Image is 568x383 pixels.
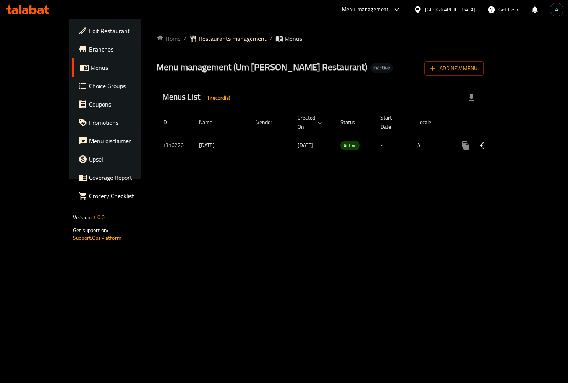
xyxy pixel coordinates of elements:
[342,5,389,14] div: Menu-management
[475,136,493,155] button: Change Status
[72,168,164,187] a: Coverage Report
[89,136,158,145] span: Menu disclaimer
[89,100,158,109] span: Coupons
[73,212,92,222] span: Version:
[162,91,235,104] h2: Menus List
[89,45,158,54] span: Branches
[72,40,164,58] a: Branches
[430,64,477,73] span: Add New Menu
[411,134,450,157] td: All
[72,150,164,168] a: Upsell
[156,34,181,43] a: Home
[424,61,484,76] button: Add New Menu
[156,134,193,157] td: 1316226
[72,95,164,113] a: Coupons
[72,187,164,205] a: Grocery Checklist
[417,118,441,127] span: Locale
[72,58,164,77] a: Menus
[256,118,282,127] span: Vendor
[162,118,177,127] span: ID
[89,173,158,182] span: Coverage Report
[285,34,302,43] span: Menus
[89,81,158,90] span: Choice Groups
[199,34,267,43] span: Restaurants management
[298,113,325,131] span: Created On
[202,92,235,104] div: Total records count
[298,140,313,150] span: [DATE]
[270,34,272,43] li: /
[380,113,402,131] span: Start Date
[72,132,164,150] a: Menu disclaimer
[91,63,158,72] span: Menus
[156,34,484,43] nav: breadcrumb
[462,89,481,107] div: Export file
[202,94,235,102] span: 1 record(s)
[72,77,164,95] a: Choice Groups
[189,34,267,43] a: Restaurants management
[456,136,475,155] button: more
[370,65,393,71] span: Inactive
[156,111,536,157] table: enhanced table
[425,5,475,14] div: [GEOGRAPHIC_DATA]
[89,155,158,164] span: Upsell
[93,212,105,222] span: 1.0.0
[72,22,164,40] a: Edit Restaurant
[340,141,360,150] span: Active
[555,5,558,14] span: A
[89,118,158,127] span: Promotions
[374,134,411,157] td: -
[73,225,108,235] span: Get support on:
[193,134,250,157] td: [DATE]
[340,118,365,127] span: Status
[199,118,222,127] span: Name
[89,26,158,36] span: Edit Restaurant
[156,58,367,76] span: Menu management ( Um [PERSON_NAME] Restaurant )
[450,111,536,134] th: Actions
[184,34,186,43] li: /
[89,191,158,200] span: Grocery Checklist
[73,233,121,243] a: Support.OpsPlatform
[370,63,393,73] div: Inactive
[72,113,164,132] a: Promotions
